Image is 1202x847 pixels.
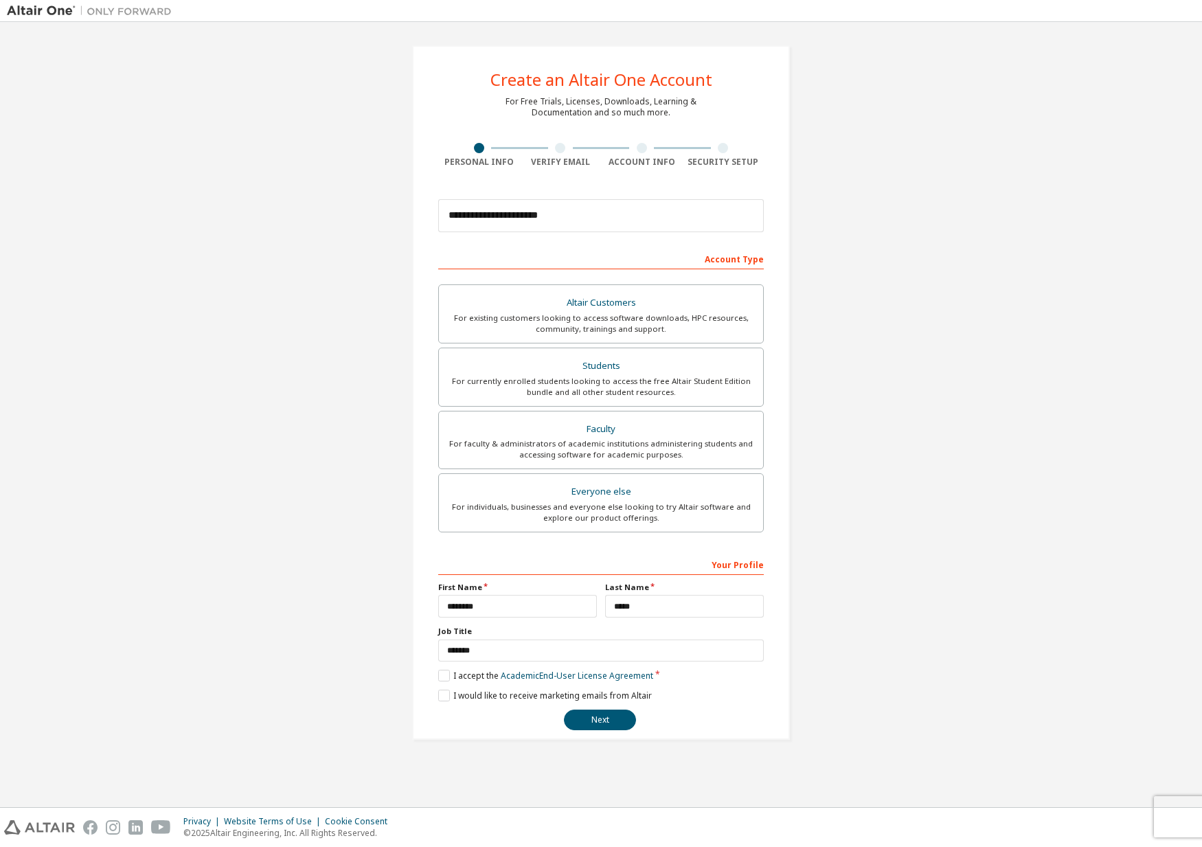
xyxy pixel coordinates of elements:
[438,157,520,168] div: Personal Info
[438,626,764,637] label: Job Title
[438,690,652,701] label: I would like to receive marketing emails from Altair
[447,420,755,439] div: Faculty
[438,670,653,681] label: I accept the
[325,816,396,827] div: Cookie Consent
[447,501,755,523] div: For individuals, businesses and everyone else looking to try Altair software and explore our prod...
[438,247,764,269] div: Account Type
[438,553,764,575] div: Your Profile
[447,482,755,501] div: Everyone else
[501,670,653,681] a: Academic End-User License Agreement
[683,157,764,168] div: Security Setup
[183,816,224,827] div: Privacy
[7,4,179,18] img: Altair One
[564,710,636,730] button: Next
[151,820,171,835] img: youtube.svg
[128,820,143,835] img: linkedin.svg
[447,438,755,460] div: For faculty & administrators of academic institutions administering students and accessing softwa...
[506,96,696,118] div: For Free Trials, Licenses, Downloads, Learning & Documentation and so much more.
[447,357,755,376] div: Students
[438,582,597,593] label: First Name
[4,820,75,835] img: altair_logo.svg
[183,827,396,839] p: © 2025 Altair Engineering, Inc. All Rights Reserved.
[447,293,755,313] div: Altair Customers
[520,157,602,168] div: Verify Email
[490,71,712,88] div: Create an Altair One Account
[106,820,120,835] img: instagram.svg
[447,376,755,398] div: For currently enrolled students looking to access the free Altair Student Edition bundle and all ...
[605,582,764,593] label: Last Name
[447,313,755,335] div: For existing customers looking to access software downloads, HPC resources, community, trainings ...
[224,816,325,827] div: Website Terms of Use
[601,157,683,168] div: Account Info
[83,820,98,835] img: facebook.svg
